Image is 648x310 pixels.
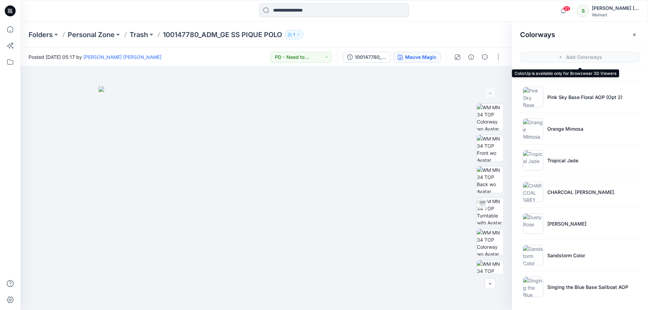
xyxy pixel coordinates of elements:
[68,30,115,39] a: Personal Zone
[29,53,162,61] span: Posted [DATE] 05:17 by
[393,52,441,63] button: Mauve Magic
[29,30,53,39] a: Folders
[477,135,503,162] img: WM MN 34 TOP Front wo Avatar
[83,54,162,60] a: [PERSON_NAME] ​[PERSON_NAME]
[523,213,543,234] img: Dusty Rose
[592,12,639,17] div: Walmart
[547,252,585,259] p: Sandstorm Color
[293,31,295,38] p: 1
[355,53,386,61] div: 100147780_ADM_GE SS PIQUE POLO-02-05-24
[547,220,586,227] p: [PERSON_NAME]
[405,53,436,61] div: Mauve Magic
[466,52,477,63] button: Details
[477,260,503,287] img: WM MN 34 TOP Front wo Avatar
[523,277,543,297] img: Singing the Blue Base Sailboat AOP
[477,229,503,256] img: WM MN 34 TOP Colorway wo Avatar
[577,5,589,17] div: S​
[477,104,503,130] img: WM MN 34 TOP Colorway wo Avatar
[547,157,578,164] p: Tropical Jade
[523,118,543,139] img: Orange Mimosa
[563,6,570,11] span: 31
[477,198,503,224] img: WM MN 34 TOP Turntable with Avatar
[523,245,543,265] img: Sandstorm Color
[523,182,543,202] img: CHARCOAL GREY HEATHER.
[285,30,303,39] button: 1
[343,52,391,63] button: 100147780_ADM_GE SS PIQUE POLO-02-05-24
[592,4,639,12] div: [PERSON_NAME] ​[PERSON_NAME]
[523,87,543,107] img: Pink Sky Base Floral AOP (Opt 2)
[547,189,615,196] p: CHARCOAL [PERSON_NAME].
[547,94,622,101] p: Pink Sky Base Floral AOP (Opt 2)
[163,30,282,39] p: 100147780_ADM_GE SS PIQUE POLO
[520,31,555,39] h2: Colorways
[523,150,543,170] img: Tropical Jade
[547,125,583,132] p: Orange Mimosa
[477,166,503,193] img: WM MN 34 TOP Back wo Avatar
[130,30,148,39] a: Trash
[547,283,628,291] p: Singing the Blue Base Sailboat AOP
